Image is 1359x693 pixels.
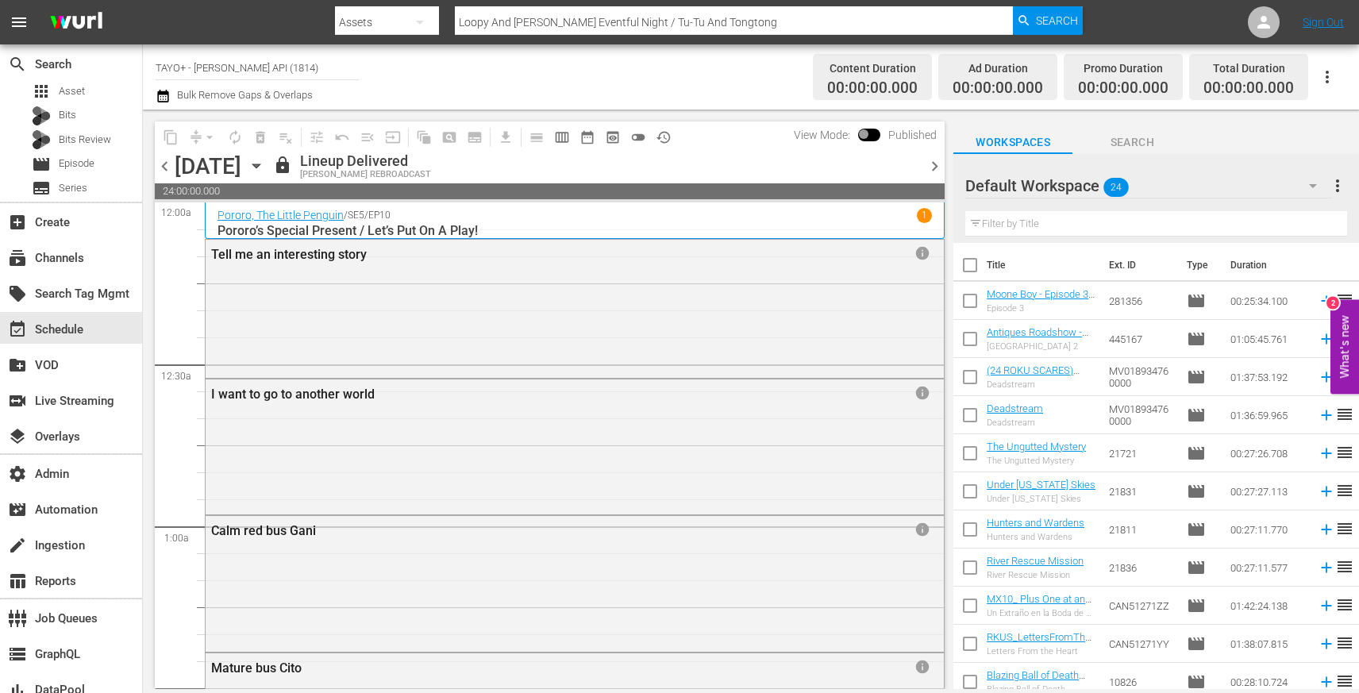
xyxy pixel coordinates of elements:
[987,288,1095,312] a: Moone Boy - Episode 3 (S1E3)
[175,153,241,179] div: [DATE]
[273,125,298,150] span: Clear Lineup
[987,555,1084,567] a: River Rescue Mission
[1103,549,1180,587] td: 21836
[1187,406,1206,425] span: Episode
[1335,519,1354,538] span: reorder
[1328,176,1347,195] span: more_vert
[987,441,1086,452] a: The Ungutted Mystery
[965,164,1331,208] div: Default Workspace
[248,125,273,150] span: Select an event to delete
[1335,291,1354,310] span: reorder
[987,402,1043,414] a: Deadstream
[987,364,1080,388] a: (24 ROKU SCARES) Deadstream
[914,522,930,537] span: info
[1318,673,1335,691] svg: Add to Schedule
[1224,434,1311,472] td: 00:27:26.708
[1103,587,1180,625] td: CAN51271ZZ
[1335,481,1354,500] span: reorder
[1103,320,1180,358] td: 445167
[1318,635,1335,653] svg: Add to Schedule
[1335,633,1354,653] span: reorder
[1224,549,1311,587] td: 00:27:11.577
[59,180,87,196] span: Series
[1187,596,1206,615] span: Episode
[656,129,672,145] span: history_outlined
[1099,243,1176,287] th: Ext. ID
[8,248,27,268] span: Channels
[987,303,1096,314] div: Episode 3
[1303,16,1344,29] a: Sign Out
[827,79,918,98] span: 00:00:00.000
[987,341,1096,352] div: [GEOGRAPHIC_DATA] 2
[1187,558,1206,577] span: Episode
[1177,243,1221,287] th: Type
[298,121,329,152] span: Customize Events
[914,659,930,675] span: info
[827,57,918,79] div: Content Duration
[1103,396,1180,434] td: MV018934760000
[987,570,1084,580] div: River Rescue Mission
[59,83,85,99] span: Asset
[487,121,518,152] span: Download as CSV
[1318,483,1335,500] svg: Add to Schedule
[222,125,248,150] span: Loop Content
[38,4,114,41] img: ans4CAIJ8jUAAAAAAAAAAAAAAAAAAAAAAAAgQb4GAAAAAAAAAAAAAAAAAAAAAAAAJMjXAAAAAAAAAAAAAAAAAAAAAAAAgAT5G...
[987,669,1085,693] a: Blazing Ball of Death Escape
[437,125,462,150] span: Create Search Block
[175,89,313,101] span: Bulk Remove Gaps & Overlaps
[8,356,27,375] span: VOD
[273,156,292,175] span: lock
[880,129,945,141] span: Published
[1103,282,1180,320] td: 281356
[1187,444,1206,463] span: Episode
[1013,6,1083,35] button: Search
[1224,587,1311,625] td: 01:42:24.138
[1187,368,1206,387] span: Episode
[579,129,595,145] span: date_range_outlined
[987,631,1091,655] a: RKUS_LettersFromTheHeart
[300,170,431,180] div: [PERSON_NAME] REBROADCAST
[914,245,930,261] span: info
[1318,330,1335,348] svg: Add to Schedule
[183,125,222,150] span: Remove Gaps & Overlaps
[300,152,431,170] div: Lineup Delivered
[32,106,51,125] div: Bits
[1318,521,1335,538] svg: Add to Schedule
[987,418,1043,428] div: Deadstream
[32,179,51,198] span: Series
[32,155,51,174] span: Episode
[1103,472,1180,510] td: 21831
[987,532,1084,542] div: Hunters and Wardens
[8,572,27,591] span: Reports
[155,183,945,199] span: 24:00:00.000
[987,479,1095,491] a: Under [US_STATE] Skies
[355,125,380,150] span: Fill episodes with ad slates
[987,456,1086,466] div: The Ungutted Mystery
[158,125,183,150] span: Copy Lineup
[987,326,1091,362] a: Antiques Roadshow - [GEOGRAPHIC_DATA] 2 (S47E13)
[630,129,646,145] span: toggle_off
[914,385,930,401] span: info
[32,130,51,149] div: Bits Review
[218,209,344,221] a: Pororo, The Little Penguin
[1103,434,1180,472] td: 21721
[211,247,844,262] div: Tell me an interesting story
[1224,625,1311,663] td: 01:38:07.815
[380,125,406,150] span: Update Metadata from Key Asset
[1330,299,1359,394] button: Open Feedback Widget
[8,391,27,410] span: Live Streaming
[59,156,94,171] span: Episode
[651,125,676,150] span: View History
[1318,368,1335,386] svg: Add to Schedule
[518,121,549,152] span: Day Calendar View
[953,79,1043,98] span: 00:00:00.000
[953,133,1072,152] span: Workspaces
[1335,405,1354,424] span: reorder
[368,210,391,221] p: EP10
[1335,672,1354,691] span: reorder
[987,379,1096,390] div: Deadstream
[1072,133,1192,152] span: Search
[8,55,27,74] span: Search
[1335,595,1354,614] span: reorder
[211,660,844,676] div: Mature bus Cito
